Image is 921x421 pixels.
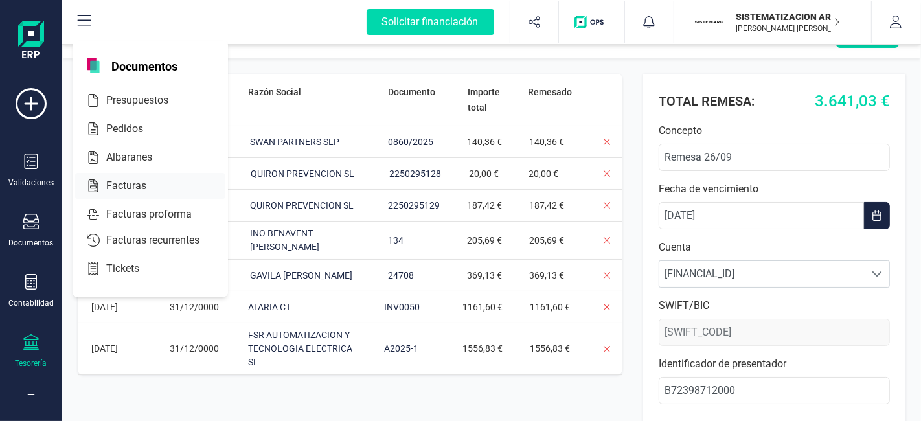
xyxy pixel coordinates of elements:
[247,135,343,149] span: SWAN PARTNERS SLP
[385,135,437,149] span: 0860/2025
[386,167,444,181] span: 2250295128
[659,123,890,139] label: Concepto
[459,342,506,356] span: 1556,83 €
[88,342,121,356] span: [DATE]
[659,202,864,229] input: dd/mm/aaaa
[736,10,840,23] p: SISTEMATIZACION ARQUITECTONICA EN REFORMAS SL
[101,261,163,277] span: Tickets
[18,21,44,62] img: Logo Finanedi
[659,261,865,287] span: [FINANCIAL_ID]
[381,342,422,356] span: A2025-1
[464,269,505,282] span: 369,13 €
[88,301,121,314] span: [DATE]
[464,234,505,247] span: 205,69 €
[574,16,609,28] img: Logo de OPS
[464,199,505,212] span: 187,42 €
[245,301,294,314] span: ATARIA CT
[736,23,840,34] p: [PERSON_NAME] [PERSON_NAME]
[466,167,502,181] span: 20,00 €
[247,167,358,181] span: QUIRON PREVENCION SL
[248,87,301,97] span: Razón Social
[526,234,567,247] span: 205,69 €
[527,342,573,356] span: 1556,83 €
[166,342,222,356] span: 31/12/0000
[104,58,185,73] span: Documentos
[351,1,510,43] button: Solicitar financiación
[247,199,357,212] span: QUIRON PREVENCION SL
[101,93,192,108] span: Presupuestos
[101,207,215,222] span: Facturas proforma
[247,227,364,254] span: INO BENAVENT [PERSON_NAME]
[16,358,47,369] div: Tesorería
[459,301,506,314] span: 1161,60 €
[529,87,573,97] span: Remesado
[166,301,222,314] span: 31/12/0000
[8,177,54,188] div: Validaciones
[659,92,755,110] h6: TOTAL REMESA:
[385,234,407,247] span: 134
[8,298,54,308] div: Contabilidad
[385,199,443,212] span: 2250295129
[815,89,890,113] span: 3.641,03 €
[690,1,856,43] button: SISISTEMATIZACION ARQUITECTONICA EN REFORMAS SL[PERSON_NAME] [PERSON_NAME]
[385,269,417,282] span: 24708
[526,135,567,149] span: 140,36 €
[367,9,494,35] div: Solicitar financiación
[101,150,176,165] span: Albaranes
[526,167,562,181] span: 20,00 €
[101,233,223,248] span: Facturas recurrentes
[388,87,435,97] span: Documento
[381,301,423,314] span: INV0050
[245,328,360,369] span: FSR AUTOMATIZACION Y TECNOLOGIA ELECTRICA SL
[659,240,890,255] label: Cuenta
[567,1,617,43] button: Logo de OPS
[659,181,890,197] label: Fecha de vencimiento
[526,199,567,212] span: 187,42 €
[464,135,505,149] span: 140,36 €
[695,8,723,36] img: SI
[526,269,567,282] span: 369,13 €
[468,87,500,113] span: Importe total
[101,178,170,194] span: Facturas
[864,202,890,229] button: Choose Date
[659,356,890,372] label: Identificador de presentador
[9,238,54,248] div: Documentos
[247,269,356,282] span: GAVILA [PERSON_NAME]
[659,298,890,313] label: SWIFT/BIC
[101,121,166,137] span: Pedidos
[527,301,573,314] span: 1161,60 €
